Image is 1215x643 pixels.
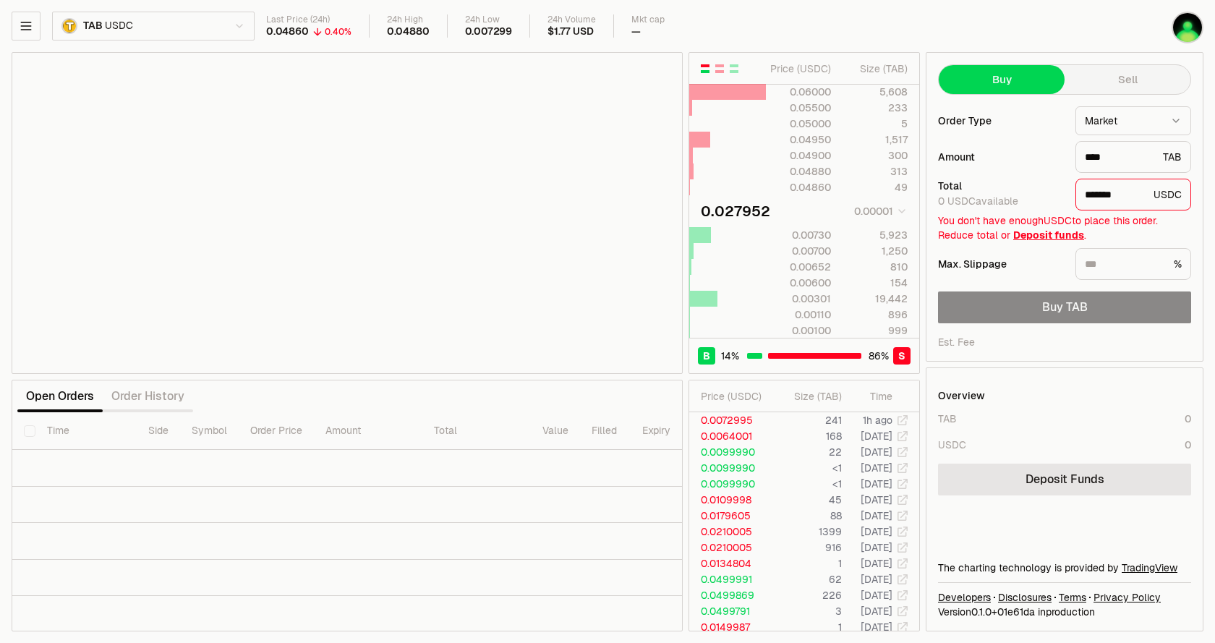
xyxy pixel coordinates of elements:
[938,195,1018,208] span: 0 USDC available
[728,63,740,74] button: Show Buy Orders Only
[773,492,843,508] td: 45
[938,605,1191,619] div: Version 0.1.0 + in production
[1173,13,1202,42] img: sam3
[843,291,908,306] div: 19,442
[938,388,985,403] div: Overview
[689,444,773,460] td: 0.0099990
[714,63,725,74] button: Show Sell Orders Only
[773,476,843,492] td: <1
[689,460,773,476] td: 0.0099990
[767,276,831,290] div: 0.00600
[767,228,831,242] div: 0.00730
[938,259,1064,269] div: Max. Slippage
[767,244,831,258] div: 0.00700
[721,349,739,363] span: 14 %
[689,571,773,587] td: 0.0499991
[843,228,908,242] div: 5,923
[861,461,892,474] time: [DATE]
[1075,141,1191,173] div: TAB
[773,524,843,540] td: 1399
[767,291,831,306] div: 0.00301
[938,335,975,349] div: Est. Fee
[387,14,430,25] div: 24h High
[63,20,76,33] img: TAB Logo
[631,412,728,450] th: Expiry
[861,605,892,618] time: [DATE]
[938,152,1064,162] div: Amount
[1185,412,1191,426] div: 0
[861,430,892,443] time: [DATE]
[701,389,772,404] div: Price ( USDC )
[767,61,831,76] div: Price ( USDC )
[83,20,102,33] span: TAB
[861,589,892,602] time: [DATE]
[773,444,843,460] td: 22
[1075,179,1191,210] div: USDC
[767,85,831,99] div: 0.06000
[767,148,831,163] div: 0.04900
[1122,561,1177,574] a: TradingView
[843,307,908,322] div: 896
[843,61,908,76] div: Size ( TAB )
[843,276,908,290] div: 154
[689,428,773,444] td: 0.0064001
[689,603,773,619] td: 0.0499791
[689,508,773,524] td: 0.0179605
[938,590,991,605] a: Developers
[863,414,892,427] time: 1h ago
[767,180,831,195] div: 0.04860
[843,323,908,338] div: 999
[103,382,193,411] button: Order History
[465,14,513,25] div: 24h Low
[850,203,908,220] button: 0.00001
[861,493,892,506] time: [DATE]
[701,201,770,221] div: 0.027952
[854,389,892,404] div: Time
[1059,590,1086,605] a: Terms
[689,524,773,540] td: 0.0210005
[1093,590,1161,605] a: Privacy Policy
[773,619,843,635] td: 1
[465,25,513,38] div: 0.007299
[689,412,773,428] td: 0.0072995
[703,349,710,363] span: B
[785,389,842,404] div: Size ( TAB )
[939,65,1065,94] button: Buy
[767,260,831,274] div: 0.00652
[843,101,908,115] div: 233
[997,605,1035,618] span: 01e61daf88515c477b37a0f01dd243adb311fd67
[898,349,905,363] span: S
[861,446,892,459] time: [DATE]
[105,20,132,33] span: USDC
[24,425,35,437] button: Select all
[580,412,631,450] th: Filled
[266,25,309,38] div: 0.04860
[861,541,892,554] time: [DATE]
[35,412,137,450] th: Time
[325,26,351,38] div: 0.40%
[631,14,665,25] div: Mkt cap
[689,555,773,571] td: 0.0134804
[689,476,773,492] td: 0.0099990
[869,349,889,363] span: 86 %
[699,63,711,74] button: Show Buy and Sell Orders
[861,477,892,490] time: [DATE]
[843,164,908,179] div: 313
[1075,248,1191,280] div: %
[843,85,908,99] div: 5,608
[547,14,596,25] div: 24h Volume
[843,148,908,163] div: 300
[547,25,593,38] div: $1.77 USD
[17,382,103,411] button: Open Orders
[861,621,892,634] time: [DATE]
[631,25,641,38] div: —
[773,460,843,476] td: <1
[767,101,831,115] div: 0.05500
[938,116,1064,126] div: Order Type
[998,590,1052,605] a: Disclosures
[938,561,1191,575] div: The charting technology is provided by
[689,492,773,508] td: 0.0109998
[767,116,831,131] div: 0.05000
[861,557,892,570] time: [DATE]
[843,116,908,131] div: 5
